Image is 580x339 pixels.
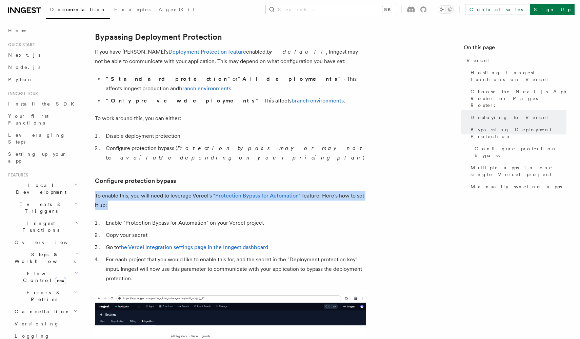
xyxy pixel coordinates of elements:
[5,24,80,37] a: Home
[15,333,50,339] span: Logging
[5,73,80,86] a: Python
[95,114,366,123] p: To work around this, you can either:
[468,111,566,124] a: Deploying to Vercel
[267,49,326,55] em: by default
[472,143,566,162] a: Configure protection bypass
[104,74,366,93] li: or - This affects Inngest production and .
[8,77,33,82] span: Python
[12,267,80,286] button: Flow Controlnew
[238,76,343,82] strong: "All deployments"
[5,129,80,148] a: Leveraging Steps
[215,192,299,199] a: Protection Bypass for Automation
[464,43,566,54] h4: On this page
[5,98,80,110] a: Install the SDK
[15,240,84,245] span: Overview
[104,255,366,283] li: For each project that you would like to enable this for, add the secret in the "Deployment protec...
[12,248,80,267] button: Steps & Workflows
[471,88,566,109] span: Choose the Next.js App Router or Pages Router:
[12,286,80,305] button: Errors & Retries
[159,7,195,12] span: AgentKit
[8,101,78,107] span: Install the SDK
[5,61,80,73] a: Node.js
[465,4,527,15] a: Contact sales
[12,236,80,248] a: Overview
[106,145,365,161] em: Protection bypass may or may not be available depending on your pricing plan
[12,318,80,330] a: Versioning
[114,7,151,12] span: Examples
[12,270,75,284] span: Flow Control
[104,144,366,163] li: Configure protection bypass ( )
[95,191,366,210] p: To enable this, you will need to leverage Vercel's " " feature. Here's how to set it up:
[471,164,566,178] span: Multiple apps in one single Vercel project
[438,5,454,14] button: Toggle dark mode
[12,308,71,315] span: Cancellation
[104,96,366,106] li: - This affects .
[55,277,66,284] span: new
[475,145,566,159] span: Configure protection bypass
[5,49,80,61] a: Next.js
[5,220,73,233] span: Inngest Functions
[5,217,80,236] button: Inngest Functions
[5,201,74,214] span: Events & Triggers
[119,244,268,250] a: the Vercel integration settings page in the Inngest dashboard
[106,97,261,104] strong: "Only preview deployments"
[12,289,74,303] span: Errors & Retries
[8,52,40,58] span: Next.js
[8,132,65,145] span: Leveraging Steps
[95,47,366,66] p: If you have [PERSON_NAME]'s enabled, , Inngest may not be able to communicate with your applicati...
[266,4,396,15] button: Search...⌘K
[5,91,38,96] span: Inngest tour
[471,69,566,83] span: Hosting Inngest functions on Vercel
[104,131,366,141] li: Disable deployment protection
[5,198,80,217] button: Events & Triggers
[8,151,66,164] span: Setting up your app
[464,54,566,67] a: Vercel
[468,181,566,193] a: Manually syncing apps
[179,85,231,92] a: branch environments
[104,230,366,240] li: Copy your secret
[471,126,566,140] span: Bypassing Deployment Protection
[5,182,74,195] span: Local Development
[5,42,35,48] span: Quick start
[8,27,27,34] span: Home
[382,6,392,13] kbd: ⌘K
[95,32,222,42] a: Bypassing Deployment Protection
[155,2,199,18] a: AgentKit
[46,2,110,19] a: Documentation
[530,4,575,15] a: Sign Up
[168,49,246,55] a: Deployment Protection feature
[468,162,566,181] a: Multiple apps in one single Vercel project
[8,64,40,70] span: Node.js
[466,57,490,64] span: Vercel
[15,321,59,326] span: Versioning
[471,114,549,121] span: Deploying to Vercel
[95,176,176,186] a: Configure protection bypass
[5,110,80,129] a: Your first Functions
[12,305,80,318] button: Cancellation
[5,148,80,167] a: Setting up your app
[471,183,562,190] span: Manually syncing apps
[468,124,566,143] a: Bypassing Deployment Protection
[468,86,566,111] a: Choose the Next.js App Router or Pages Router:
[5,172,28,178] span: Features
[50,7,106,12] span: Documentation
[104,218,366,228] li: Enable "Protection Bypass for Automation" on your Vercel project
[106,76,233,82] strong: "Standard protection"
[104,243,366,252] li: Go to
[110,2,155,18] a: Examples
[468,67,566,86] a: Hosting Inngest functions on Vercel
[5,179,80,198] button: Local Development
[292,97,344,104] a: branch environments
[12,251,76,265] span: Steps & Workflows
[8,113,48,126] span: Your first Functions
